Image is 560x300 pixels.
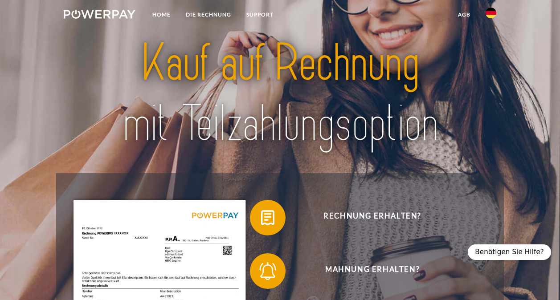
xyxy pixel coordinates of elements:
button: Rechnung erhalten? [250,200,482,235]
a: SUPPORT [239,7,281,23]
a: DIE RECHNUNG [178,7,239,23]
a: Home [145,7,178,23]
div: Benötigen Sie Hilfe? [468,244,551,260]
img: qb_bill.svg [257,207,279,229]
span: Rechnung erhalten? [263,200,482,235]
img: logo-powerpay-white.svg [64,10,135,19]
img: qb_bell.svg [257,260,279,282]
a: agb [450,7,478,23]
button: Mahnung erhalten? [250,253,482,289]
span: Mahnung erhalten? [263,253,482,289]
img: de [486,8,496,18]
img: title-powerpay_de.svg [85,30,475,157]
